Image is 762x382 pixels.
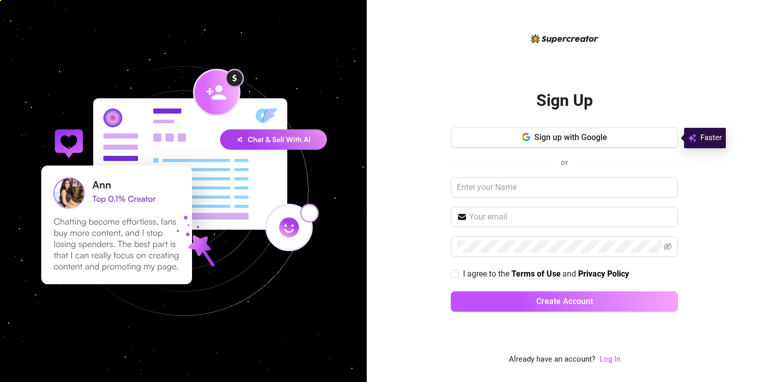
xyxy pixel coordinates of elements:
[451,291,678,312] button: Create Account
[511,269,561,280] a: Terms of Use
[700,132,722,144] span: Faster
[578,269,629,279] strong: Privacy Policy
[7,15,360,367] img: signup-background-D0MIrEPF.svg
[511,269,561,279] strong: Terms of Use
[469,211,672,223] input: Your email
[451,177,678,198] input: Enter your Name
[536,296,593,306] span: Create Account
[509,353,595,366] span: Already have an account?
[688,132,696,144] img: svg%3e
[531,34,598,43] img: logo-BBDzfeDw.svg
[463,269,511,279] span: I agree to the
[578,269,629,280] a: Privacy Policy
[561,158,568,167] span: or
[536,90,593,111] h2: Sign Up
[600,354,620,364] a: Log In
[451,127,678,148] button: Sign up with Google
[534,132,607,142] span: Sign up with Google
[664,242,672,251] span: eye-invisible
[600,353,620,366] a: Log In
[562,269,578,279] span: and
